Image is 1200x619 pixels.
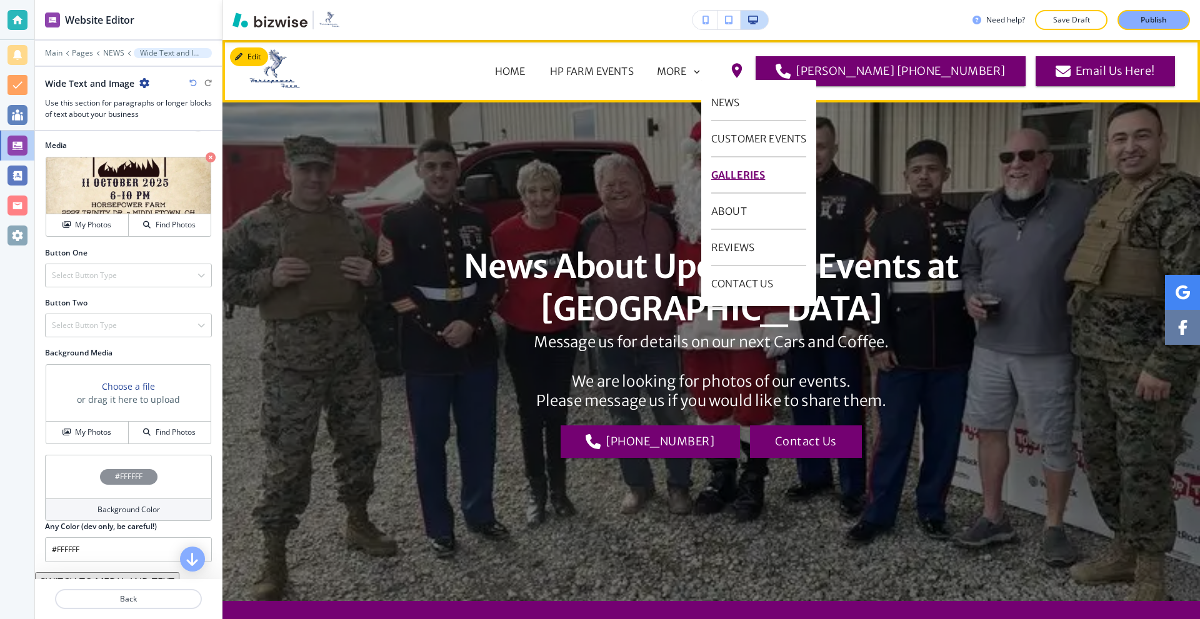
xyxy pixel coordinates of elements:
p: ABOUT [711,194,807,230]
h2: Background Media [45,347,212,359]
a: [PHONE_NUMBER] [561,425,739,458]
button: Back [55,589,202,609]
button: SWITCH TO MEDIA AND TEXT [35,572,179,592]
p: HOME [495,64,526,79]
h2: Button One [45,247,87,259]
p: News About Upcoming Events at [GEOGRAPHIC_DATA] [346,245,1077,330]
a: Social media link to google account [1165,275,1200,310]
h4: My Photos [75,427,111,438]
h3: Use this section for paragraphs or longer blocks of text about your business [45,97,212,120]
img: Your Logo [319,10,340,30]
div: MORE [656,61,719,81]
h4: Select Button Type [52,320,117,331]
h4: Background Color [97,504,160,515]
a: Social media link to facebook account [1165,310,1200,345]
p: REVIEWS [711,230,807,266]
h2: Website Editor [65,12,134,27]
button: Find Photos [129,214,211,236]
h2: Button Two [45,297,87,309]
button: Wide Text and Image [134,48,212,58]
a: [PERSON_NAME] [PHONE_NUMBER] [756,56,1025,86]
h4: My Photos [75,219,111,230]
a: Email Us Here! [1036,56,1175,86]
p: MORE [657,66,687,77]
p: Please message us if you would like to share them. [534,391,889,410]
div: My PhotosFind Photos [45,156,212,237]
p: Publish [1141,14,1167,26]
h4: Find Photos [156,219,196,230]
p: Message us for details on our next Cars and Coffee. [534,332,889,352]
h2: Media [45,140,212,151]
p: CONTACT US [711,266,807,301]
button: NEWS [103,49,124,57]
button: Pages [72,49,93,57]
button: Choose a file [102,380,155,393]
p: Wide Text and Image [140,49,206,57]
div: Choose a fileor drag it here to uploadMy PhotosFind Photos [45,364,212,445]
button: Contact Us [750,425,862,458]
button: #FFFFFFBackground Color [45,455,212,521]
button: My Photos [46,214,129,236]
p: HP FARM EVENTS [550,64,633,79]
p: CUSTOMER EVENTS [711,121,807,157]
h3: or drag it here to upload [77,393,180,406]
h3: Need help? [986,14,1025,26]
button: Find Photos [129,422,211,443]
img: Horsepower Farm LLC [247,46,372,96]
p: GALLERIES [711,157,807,194]
button: Publish [1117,10,1190,30]
p: NEWS [711,85,807,121]
p: We are looking for photos of our events. [534,372,889,391]
button: Main [45,49,62,57]
h4: Find Photos [156,427,196,438]
button: My Photos [46,422,129,443]
button: Edit [230,47,268,66]
img: editor icon [45,12,60,27]
p: Back [56,593,201,605]
p: Save Draft [1051,14,1091,26]
button: Save Draft [1035,10,1107,30]
img: Bizwise Logo [232,12,307,27]
h4: Select Button Type [52,270,117,281]
h4: #FFFFFF [115,471,142,482]
h2: Wide Text and Image [45,77,134,90]
h2: Any Color (dev only, be careful!) [45,521,157,532]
